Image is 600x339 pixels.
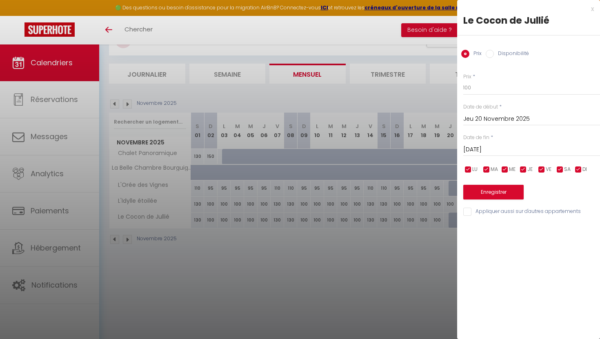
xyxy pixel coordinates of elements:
[457,4,594,14] div: x
[509,166,516,173] span: ME
[494,50,529,59] label: Disponibilité
[472,166,478,173] span: LU
[463,185,524,199] button: Enregistrer
[491,166,498,173] span: MA
[564,166,571,173] span: SA
[469,50,482,59] label: Prix
[463,134,489,142] label: Date de fin
[7,3,31,28] button: Ouvrir le widget de chat LiveChat
[527,166,533,173] span: JE
[546,166,551,173] span: VE
[463,103,498,111] label: Date de début
[582,166,587,173] span: DI
[463,73,471,81] label: Prix
[463,14,594,27] div: Le Cocon de Jullié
